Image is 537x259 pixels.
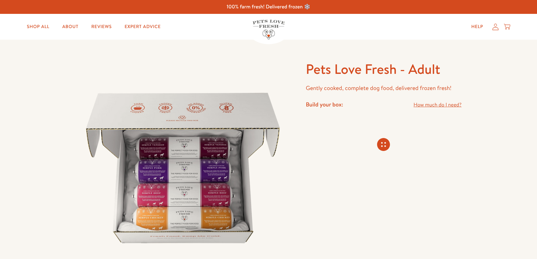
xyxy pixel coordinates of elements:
[306,60,461,78] h1: Pets Love Fresh - Adult
[466,20,488,33] a: Help
[86,20,117,33] a: Reviews
[22,20,54,33] a: Shop All
[119,20,166,33] a: Expert Advice
[253,20,285,39] img: Pets Love Fresh
[306,83,461,93] p: Gently cooked, complete dog food, delivered frozen fresh!
[306,101,343,108] h4: Build your box:
[377,138,390,151] svg: Connecting store
[413,101,461,109] a: How much do I need?
[57,20,84,33] a: About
